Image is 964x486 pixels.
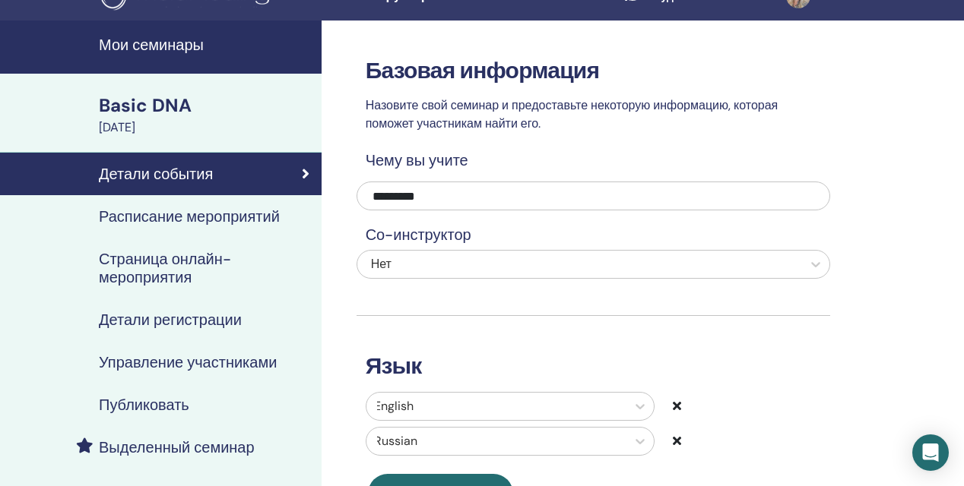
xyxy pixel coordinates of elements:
div: [DATE] [99,118,312,137]
h4: Детали регистрации [99,311,242,329]
h3: Базовая информация [357,57,830,84]
h4: Выделенный семинар [99,438,255,456]
h4: Управление участниками [99,353,277,371]
h4: Со-инструктор [357,226,830,244]
h4: Чему вы учите [357,151,830,169]
div: Basic DNA [99,93,312,118]
h4: Расписание мероприятий [99,207,280,226]
h3: Язык [357,352,830,380]
h4: Публиковать [99,396,189,414]
div: Open Intercom Messenger [912,434,949,471]
a: Basic DNA[DATE] [90,93,322,137]
h4: Детали события [99,165,213,183]
p: Назовите свой семинар и предоставьте некоторую информацию, которая поможет участникам найти его. [357,96,830,133]
h4: Мои семинары [99,36,312,54]
span: Нет [371,256,392,272]
h4: Страница онлайн-мероприятия [99,250,309,286]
